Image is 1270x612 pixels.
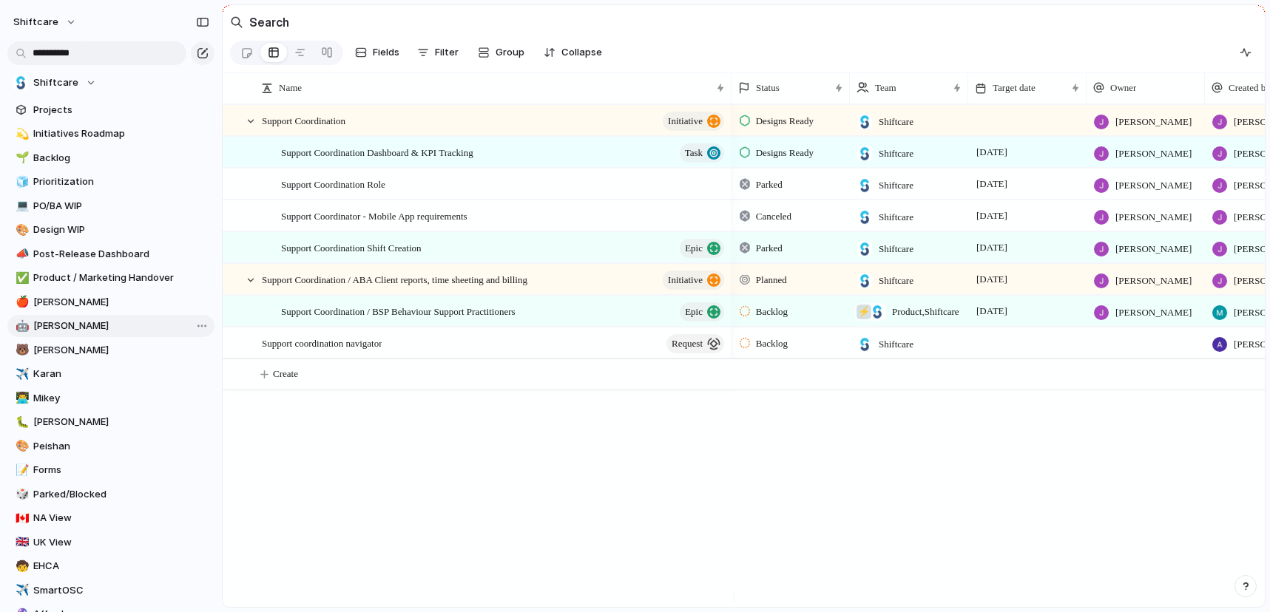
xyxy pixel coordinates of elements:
span: [PERSON_NAME] [1115,273,1192,288]
span: Shiftcare [33,75,78,90]
span: Planned [756,273,787,288]
span: Shiftcare [879,273,913,288]
span: Epic [685,302,703,322]
span: [DATE] [973,207,1011,225]
span: Shiftcare [879,242,913,256]
span: Mikey [33,391,209,406]
span: initiative [668,111,703,132]
a: ✈️SmartOSC [7,579,215,602]
a: ✅Product / Marketing Handover [7,267,215,289]
span: Team [875,81,896,95]
span: Designs Ready [756,146,814,160]
span: Name [279,81,302,95]
span: [DATE] [973,302,1011,320]
div: 💫Initiatives Roadmap [7,123,215,145]
div: 🇨🇦NA View [7,507,215,529]
span: Support Coordination Role [281,175,385,192]
a: 📝Forms [7,459,215,481]
a: 🇬🇧UK View [7,531,215,554]
button: 📣 [13,247,28,262]
button: Group [470,41,532,64]
span: SmartOSC [33,583,209,598]
button: initiative [663,271,724,290]
a: 📣Post-Release Dashboard [7,243,215,265]
span: [PERSON_NAME] [1115,115,1192,129]
button: 📝 [13,463,28,477]
span: Owner [1110,81,1136,95]
span: Parked/Blocked [33,487,209,502]
span: [PERSON_NAME] [1115,305,1192,320]
button: 🎨 [13,222,28,237]
span: [PERSON_NAME] [33,295,209,310]
span: Support Coordination [262,112,345,129]
div: 🧒 [16,558,26,575]
span: Karan [33,367,209,381]
span: Support Coordinator - Mobile App requirements [281,207,467,224]
span: shiftcare [13,15,58,30]
span: Collapse [561,45,602,60]
span: Prioritization [33,174,209,189]
button: 🇬🇧 [13,535,28,550]
span: UK View [33,535,209,550]
span: [DATE] [973,143,1011,161]
button: initiative [663,112,724,131]
span: Backlog [33,151,209,166]
button: Filter [411,41,465,64]
div: ✈️ [16,366,26,383]
a: ✈️Karan [7,363,215,385]
span: NA View [33,511,209,526]
div: 🎲 [16,486,26,503]
div: 🌱 [16,149,26,166]
div: 🇨🇦 [16,510,26,527]
button: 🍎 [13,295,28,310]
span: Support Coordination Shift Creation [281,239,422,256]
a: 👨‍💻Mikey [7,387,215,409]
div: 🎨Design WIP [7,219,215,241]
span: Support coordination navigator [262,334,382,351]
a: 🤖[PERSON_NAME] [7,315,215,337]
div: 🐻 [16,341,26,358]
span: Parked [756,177,783,192]
div: 🐛[PERSON_NAME] [7,411,215,433]
button: 🌱 [13,151,28,166]
span: Shiftcare [879,115,913,129]
div: 🎨Peishan [7,435,215,458]
span: Create [273,367,298,381]
span: Product , Shiftcare [892,305,959,319]
div: ⚡ [857,305,871,319]
a: 🍎[PERSON_NAME] [7,291,215,313]
button: 🐻 [13,343,28,358]
span: Fields [373,45,399,60]
button: Epic [680,302,724,322]
span: Parked [756,241,783,256]
span: Design WIP [33,222,209,237]
div: 🎨 [16,438,26,455]
span: Task [685,143,703,163]
div: 🐛 [16,414,26,431]
a: 🧒EHCA [7,555,215,577]
span: [PERSON_NAME] [1115,178,1192,193]
span: Shiftcare [879,210,913,225]
div: 📝 [16,462,26,479]
div: 🇬🇧 [16,534,26,551]
button: 🇨🇦 [13,511,28,526]
span: [DATE] [973,175,1011,193]
span: Shiftcare [879,146,913,161]
div: 💻 [16,197,26,214]
button: ✅ [13,271,28,285]
div: 💻PO/BA WIP [7,195,215,217]
button: Epic [680,239,724,258]
div: ✈️ [16,582,26,599]
button: 🧊 [13,174,28,189]
a: 🌱Backlog [7,147,215,169]
span: Canceled [756,209,791,224]
span: Peishan [33,439,209,454]
button: 👨‍💻 [13,391,28,406]
div: 🤖 [16,318,26,335]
